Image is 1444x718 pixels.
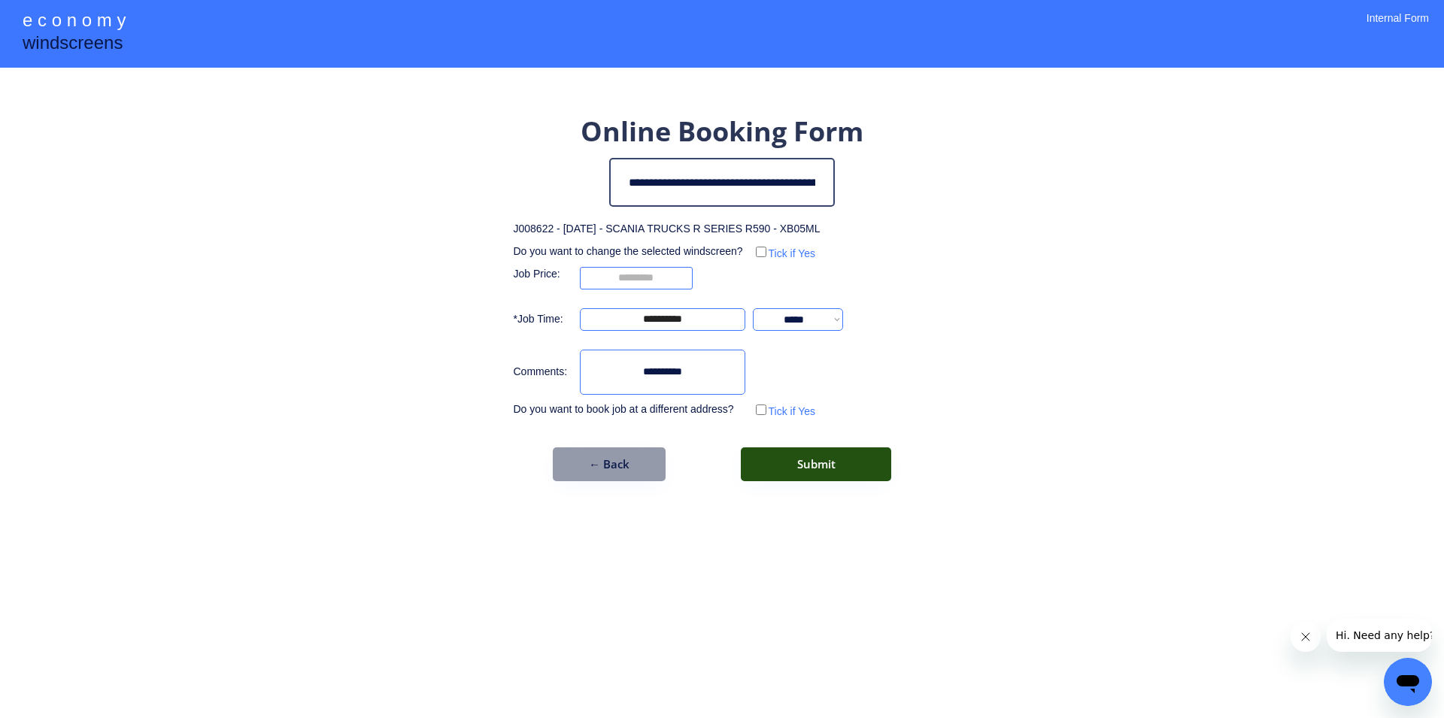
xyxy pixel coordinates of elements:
[9,11,108,23] span: Hi. Need any help?
[741,447,891,481] button: Submit
[514,244,745,259] div: Do you want to change the selected windscreen?
[23,8,126,36] div: e c o n o m y
[1367,11,1429,45] div: Internal Form
[769,247,816,259] label: Tick if Yes
[514,365,572,380] div: Comments:
[1384,658,1432,706] iframe: Button to launch messaging window
[514,312,572,327] div: *Job Time:
[1291,622,1321,652] iframe: Close message
[514,402,745,417] div: Do you want to book job at a different address?
[514,222,821,237] div: J008622 - [DATE] - SCANIA TRUCKS R SERIES R590 - XB05ML
[514,267,572,282] div: Job Price:
[23,30,123,59] div: windscreens
[553,447,666,481] button: ← Back
[769,405,816,417] label: Tick if Yes
[581,113,863,150] div: Online Booking Form
[1327,619,1432,652] iframe: Message from company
